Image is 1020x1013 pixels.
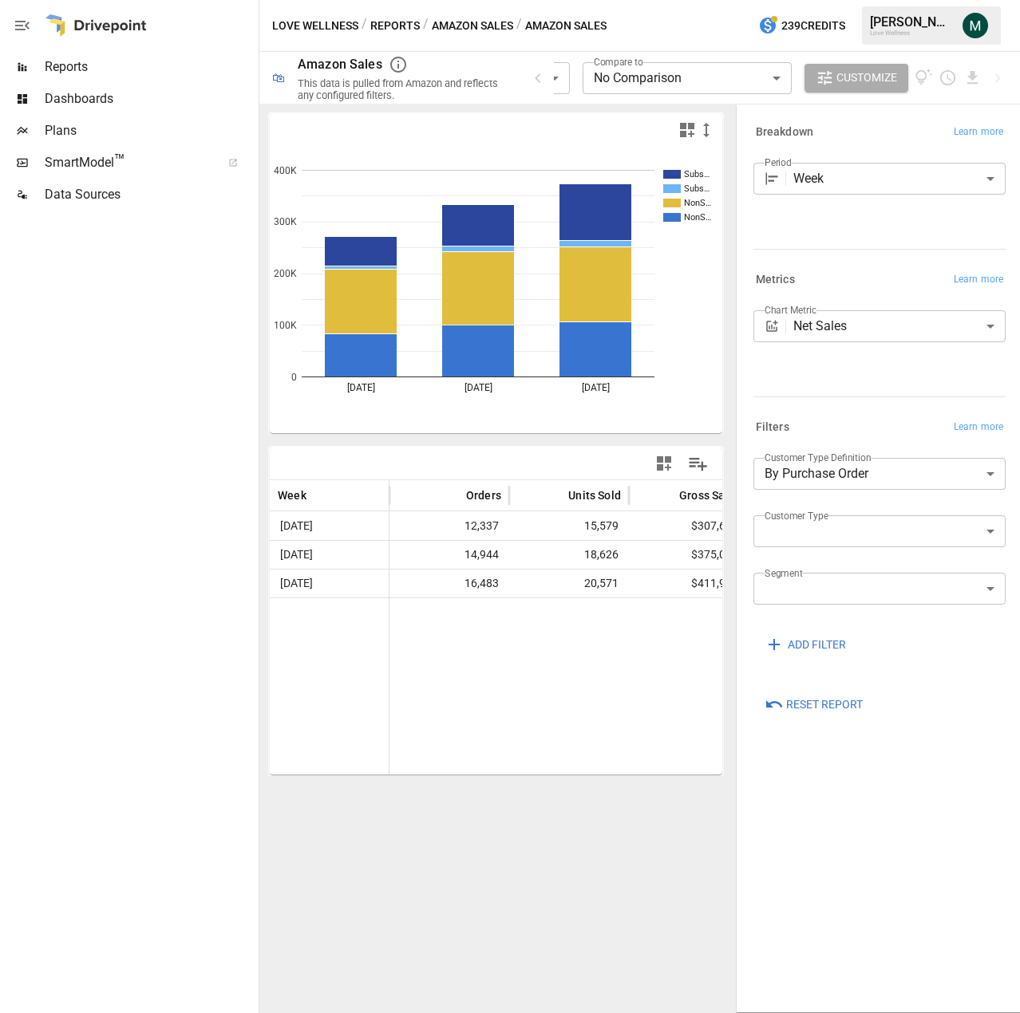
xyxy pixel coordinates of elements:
[274,268,297,279] text: 200K
[347,382,375,393] text: [DATE]
[637,570,741,597] span: $411,916
[274,320,297,331] text: 100K
[756,419,789,436] h6: Filters
[370,16,420,36] button: Reports
[278,541,381,569] span: [DATE]
[517,570,621,597] span: 20,571
[954,272,1003,288] span: Learn more
[788,635,846,655] span: ADD FILTER
[278,570,381,597] span: [DATE]
[272,16,358,36] button: Love Wellness
[517,541,621,569] span: 18,626
[765,509,828,522] label: Customer Type
[291,372,297,383] text: 0
[298,77,509,101] div: This data is pulled from Amazon and reflects any configured filters.
[870,30,953,37] div: Love Wellness
[954,124,1003,140] span: Learn more
[637,512,741,540] span: $307,658
[517,512,621,540] span: 15,579
[765,566,802,580] label: Segment
[298,57,382,72] div: Amazon Sales
[781,16,845,36] span: 239 Credits
[278,487,306,503] span: Week
[684,198,711,208] text: NonS…
[274,165,297,176] text: 400K
[765,303,816,317] label: Chart Metric
[954,420,1003,436] span: Learn more
[680,446,716,482] button: Manage Columns
[793,163,1006,195] div: Week
[45,185,255,204] span: Data Sources
[684,212,711,223] text: NonS…
[870,14,953,30] div: [PERSON_NAME]
[45,121,255,140] span: Plans
[915,64,933,93] button: View documentation
[793,310,1006,342] div: Net Sales
[963,69,982,87] button: Download report
[637,541,741,569] span: $375,089
[953,3,998,48] button: Michael Cormack
[753,458,1006,490] div: By Purchase Order
[752,11,852,41] button: 239Credits
[583,62,792,94] div: No Comparison
[397,541,501,569] span: 14,944
[516,16,522,36] div: /
[270,146,722,433] svg: A chart.
[308,484,330,506] button: Sort
[765,156,792,169] label: Period
[756,124,813,141] h6: Breakdown
[756,271,795,289] h6: Metrics
[45,89,255,108] span: Dashboards
[786,695,863,715] span: Reset Report
[939,69,957,87] button: Schedule report
[684,169,710,179] text: Subs…
[465,382,492,393] text: [DATE]
[362,16,367,36] div: /
[272,70,285,85] div: 🛍
[45,153,211,172] span: SmartModel
[544,484,567,506] button: Sort
[423,16,429,36] div: /
[397,512,501,540] span: 12,337
[836,68,897,88] span: Customize
[397,570,501,597] span: 16,483
[765,451,872,464] label: Customer Type Definition
[684,183,710,194] text: Subs…
[679,487,741,503] span: Gross Sales
[114,151,125,171] span: ™
[753,630,857,659] button: ADD FILTER
[432,16,513,36] button: Amazon Sales
[274,216,297,227] text: 300K
[753,691,874,719] button: Reset Report
[278,512,381,540] span: [DATE]
[655,484,678,506] button: Sort
[442,484,465,506] button: Sort
[805,64,908,93] button: Customize
[582,382,610,393] text: [DATE]
[963,13,988,38] img: Michael Cormack
[568,487,621,503] span: Units Sold
[594,55,643,69] label: Compare to
[466,487,501,503] span: Orders
[45,57,255,77] span: Reports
